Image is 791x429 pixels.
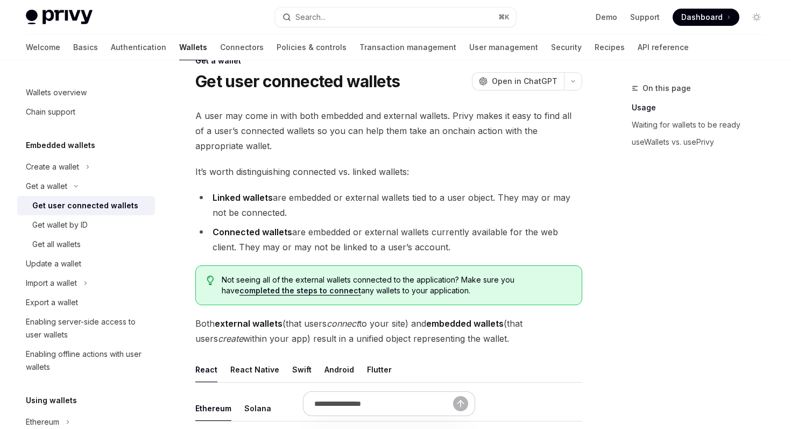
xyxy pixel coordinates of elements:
a: Wallets [179,34,207,60]
div: Update a wallet [26,257,81,270]
div: Get a wallet [195,55,582,66]
h5: Embedded wallets [26,139,95,152]
span: ⌘ K [498,13,510,22]
button: Flutter [367,357,392,382]
button: React [195,357,217,382]
a: API reference [638,34,689,60]
a: Connectors [220,34,264,60]
a: Policies & controls [277,34,347,60]
a: Dashboard [673,9,739,26]
div: Enabling offline actions with user wallets [26,348,149,374]
div: Get all wallets [32,238,81,251]
span: A user may come in with both embedded and external wallets. Privy makes it easy to find all of a ... [195,108,582,153]
div: Import a wallet [26,277,77,290]
div: Search... [295,11,326,24]
a: Get all wallets [17,235,155,254]
button: Android [324,357,354,382]
a: Enabling offline actions with user wallets [17,344,155,377]
div: Ethereum [26,416,59,428]
a: Wallets overview [17,83,155,102]
a: Welcome [26,34,60,60]
a: Recipes [595,34,625,60]
em: connect [327,318,359,329]
span: Open in ChatGPT [492,76,557,87]
span: Dashboard [681,12,723,23]
button: Toggle dark mode [748,9,765,26]
a: Support [630,12,660,23]
strong: Connected wallets [213,227,292,237]
div: Chain support [26,106,75,118]
button: Send message [453,396,468,411]
button: React Native [230,357,279,382]
li: are embedded or external wallets tied to a user object. They may or may not be connected. [195,190,582,220]
em: create [218,333,243,344]
strong: external wallets [215,318,282,329]
a: Get user connected wallets [17,196,155,215]
a: useWallets vs. usePrivy [632,133,774,151]
a: Chain support [17,102,155,122]
a: completed the steps to connect [239,286,361,296]
a: User management [469,34,538,60]
a: Basics [73,34,98,60]
span: Both (that users to your site) and (that users within your app) result in a unified object repres... [195,316,582,346]
a: Export a wallet [17,293,155,312]
h1: Get user connected wallets [195,72,400,91]
button: Search...⌘K [275,8,515,27]
a: Waiting for wallets to be ready [632,116,774,133]
strong: embedded wallets [426,318,504,329]
div: Get wallet by ID [32,219,88,231]
a: Transaction management [359,34,456,60]
span: It’s worth distinguishing connected vs. linked wallets: [195,164,582,179]
img: light logo [26,10,93,25]
a: Usage [632,99,774,116]
div: Create a wallet [26,160,79,173]
div: Export a wallet [26,296,78,309]
li: are embedded or external wallets currently available for the web client. They may or may not be l... [195,224,582,255]
div: Get user connected wallets [32,199,138,212]
a: Update a wallet [17,254,155,273]
span: On this page [642,82,691,95]
div: Enabling server-side access to user wallets [26,315,149,341]
div: Get a wallet [26,180,67,193]
button: Open in ChatGPT [472,72,564,90]
a: Enabling server-side access to user wallets [17,312,155,344]
a: Authentication [111,34,166,60]
h5: Using wallets [26,394,77,407]
button: Swift [292,357,312,382]
span: Not seeing all of the external wallets connected to the application? Make sure you have any walle... [222,275,571,296]
svg: Tip [207,276,214,285]
a: Security [551,34,582,60]
strong: Linked wallets [213,192,273,203]
div: Wallets overview [26,86,87,99]
a: Get wallet by ID [17,215,155,235]
a: Demo [596,12,617,23]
